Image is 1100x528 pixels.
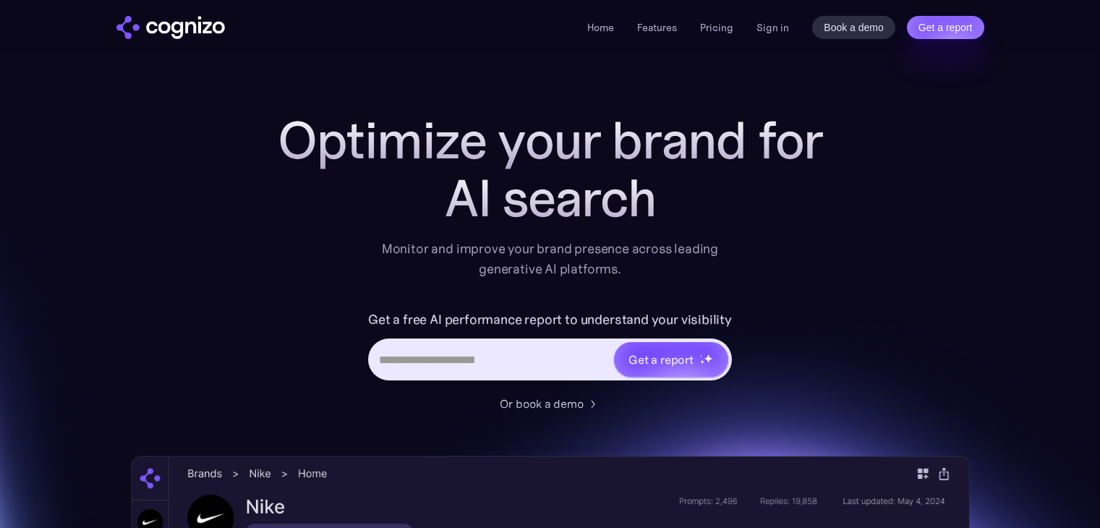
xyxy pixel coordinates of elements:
img: cognizo logo [116,16,225,39]
img: star [700,354,702,357]
a: Get a reportstarstarstar [613,341,730,378]
a: Home [587,21,614,34]
a: home [116,16,225,39]
h1: Optimize your brand for [261,111,840,169]
div: Monitor and improve your brand presence across leading generative AI platforms. [372,239,728,279]
a: Features [637,21,677,34]
a: Sign in [756,19,789,36]
label: Get a free AI performance report to understand your visibility [368,308,732,331]
div: Get a report [628,351,694,368]
img: star [700,359,705,365]
a: Book a demo [812,16,895,39]
a: Or book a demo [500,395,601,412]
form: Hero URL Input Form [368,308,732,388]
a: Pricing [700,21,733,34]
div: Or book a demo [500,395,584,412]
a: Get a report [907,16,984,39]
img: star [704,354,713,363]
div: AI search [261,169,840,227]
